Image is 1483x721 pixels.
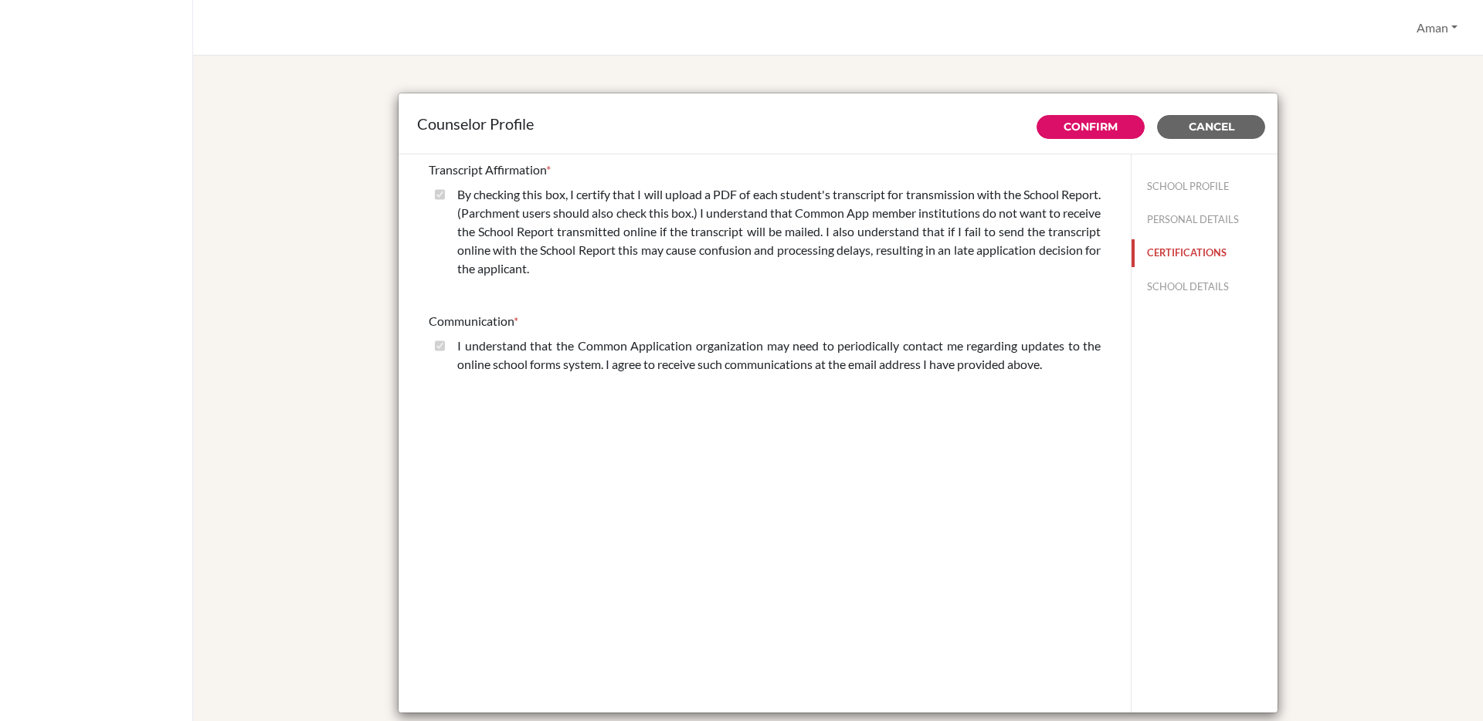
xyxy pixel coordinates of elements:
label: By checking this box, I certify that I will upload a PDF of each student's transcript for transmi... [457,185,1101,278]
span: Transcript Affirmation [429,162,546,177]
span: Communication [429,313,514,328]
label: I understand that the Common Application organization may need to periodically contact me regardi... [457,337,1101,374]
button: PERSONAL DETAILS [1132,206,1278,233]
button: SCHOOL DETAILS [1132,273,1278,300]
button: Aman [1410,13,1464,42]
div: Counselor Profile [417,112,1259,135]
button: SCHOOL PROFILE [1132,173,1278,200]
button: CERTIFICATIONS [1132,239,1278,266]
